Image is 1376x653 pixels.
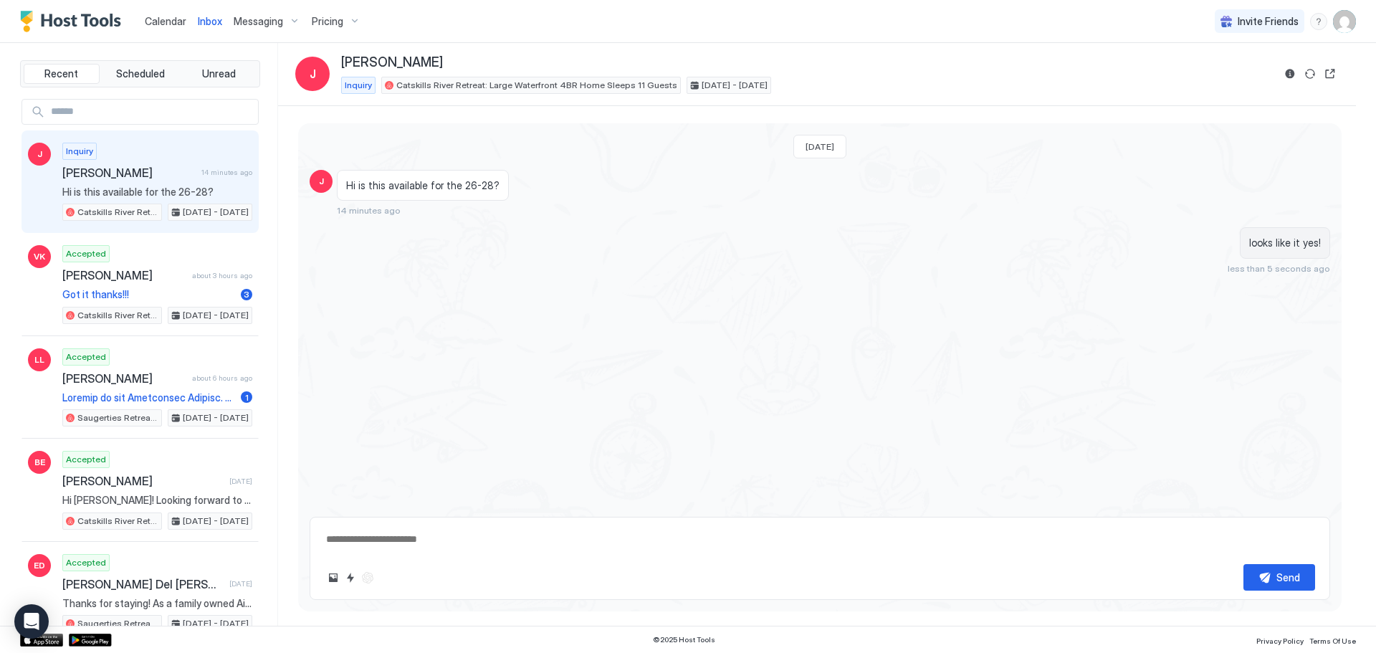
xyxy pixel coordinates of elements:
[198,14,222,29] a: Inbox
[325,569,342,586] button: Upload image
[342,569,359,586] button: Quick reply
[198,15,222,27] span: Inbox
[77,309,158,322] span: Catskills River Retreat: Large Waterfront 4BR Home Sleeps 11 Guests
[37,148,42,161] span: J
[20,634,63,647] a: App Store
[202,67,236,80] span: Unread
[62,474,224,488] span: [PERSON_NAME]
[24,64,100,84] button: Recent
[337,205,401,216] span: 14 minutes ago
[20,60,260,87] div: tab-group
[653,635,715,644] span: © 2025 Host Tools
[62,577,224,591] span: [PERSON_NAME] Del [PERSON_NAME]
[44,67,78,80] span: Recent
[229,579,252,588] span: [DATE]
[341,54,443,71] span: [PERSON_NAME]
[62,166,196,180] span: [PERSON_NAME]
[77,411,158,424] span: Saugerties Retreat 1 min walking from HITS, 7 BRs
[34,456,45,469] span: BE
[62,186,252,199] span: Hi is this available for the 26-28?
[34,559,45,572] span: ED
[1333,10,1356,33] div: User profile
[183,515,249,528] span: [DATE] - [DATE]
[1309,637,1356,645] span: Terms Of Use
[183,617,249,630] span: [DATE] - [DATE]
[346,179,500,192] span: Hi is this available for the 26-28?
[66,556,106,569] span: Accepted
[312,15,343,28] span: Pricing
[69,634,112,647] a: Google Play Store
[77,515,158,528] span: Catskills River Retreat: Large Waterfront 4BR Home Sleeps 11 Guests
[77,617,158,630] span: Saugerties Retreat 1 min walking from HITS, 7 BRs
[1281,65,1299,82] button: Reservation information
[183,206,249,219] span: [DATE] - [DATE]
[62,494,252,507] span: Hi [PERSON_NAME]! Looking forward to staying in your airbnb :) I wanted to give a heads up that I...
[14,604,49,639] div: Open Intercom Messenger
[1276,570,1300,585] div: Send
[702,79,768,92] span: [DATE] - [DATE]
[66,145,93,158] span: Inquiry
[396,79,677,92] span: Catskills River Retreat: Large Waterfront 4BR Home Sleeps 11 Guests
[66,351,106,363] span: Accepted
[1238,15,1299,28] span: Invite Friends
[183,411,249,424] span: [DATE] - [DATE]
[244,289,249,300] span: 3
[181,64,257,84] button: Unread
[1301,65,1319,82] button: Sync reservation
[234,15,283,28] span: Messaging
[1243,564,1315,591] button: Send
[34,353,44,366] span: LL
[62,391,235,404] span: Loremip do sit Ametconsec Adipisc. El sed doeiusm tempori ut laboree dol! Magn al eni adm veni qu...
[183,309,249,322] span: [DATE] - [DATE]
[34,250,45,263] span: VK
[1228,263,1330,274] span: less than 5 seconds ago
[245,392,249,403] span: 1
[116,67,165,80] span: Scheduled
[806,141,834,152] span: [DATE]
[102,64,178,84] button: Scheduled
[1322,65,1339,82] button: Open reservation
[201,168,252,177] span: 14 minutes ago
[45,100,258,124] input: Input Field
[1249,237,1321,249] span: looks like it yes!
[20,11,128,32] a: Host Tools Logo
[145,14,186,29] a: Calendar
[1256,632,1304,647] a: Privacy Policy
[310,65,316,82] span: J
[66,247,106,260] span: Accepted
[192,271,252,280] span: about 3 hours ago
[62,268,186,282] span: [PERSON_NAME]
[145,15,186,27] span: Calendar
[1309,632,1356,647] a: Terms Of Use
[1310,13,1327,30] div: menu
[62,371,186,386] span: [PERSON_NAME]
[1256,637,1304,645] span: Privacy Policy
[62,288,235,301] span: Got it thanks!!!
[192,373,252,383] span: about 6 hours ago
[66,453,106,466] span: Accepted
[77,206,158,219] span: Catskills River Retreat: Large Waterfront 4BR Home Sleeps 11 Guests
[319,175,324,188] span: J
[229,477,252,486] span: [DATE]
[62,597,252,610] span: Thanks for staying! As a family owned Airbnb, reviews are very important for us. I really tried t...
[345,79,372,92] span: Inquiry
